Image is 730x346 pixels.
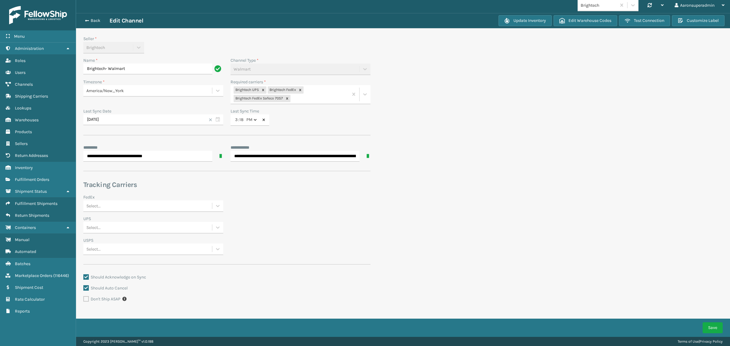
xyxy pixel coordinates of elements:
span: Products [15,129,32,134]
input: -- [239,114,244,125]
label: Should Auto Cancel [83,285,128,291]
label: Should Acknowledge on Sync [83,275,146,280]
label: Last Sync Date [83,109,111,114]
h3: Tracking Carriers [83,180,370,189]
span: Administration [15,46,44,51]
label: Required carriers [231,79,266,85]
span: Rate Calculator [15,297,45,302]
span: Fulfillment Orders [15,177,49,182]
label: USPS [83,237,93,244]
label: Timezone [83,79,105,85]
span: Fulfillment Shipments [15,201,57,206]
label: Name [83,57,98,64]
span: Sellers [15,141,28,146]
label: FedEx [83,194,95,200]
span: Automated [15,249,36,254]
div: Select... [86,224,101,230]
button: Customize Label [672,15,725,26]
button: Edit Warehouse Codes [554,15,617,26]
span: Warehouses [15,117,39,123]
button: Update Inventory [499,15,552,26]
button: Save [703,322,723,333]
div: Select... [86,246,101,252]
label: Last Sync Time [231,109,259,114]
span: Inventory [15,165,33,170]
button: Test Connection [619,15,670,26]
div: Brightech FedEx [268,86,297,94]
p: Copyright 2023 [PERSON_NAME]™ v 1.0.188 [83,337,153,346]
span: Shipping Carriers [15,94,48,99]
label: Channel Type [231,57,259,64]
span: Batches [15,261,30,266]
label: Seller [83,36,97,42]
span: : [238,116,239,123]
span: Reports [15,309,30,314]
input: -- [235,114,238,125]
span: Manual [15,237,30,242]
span: Return Addresses [15,153,48,158]
div: Brightech [581,2,617,9]
div: Brightech FedEx Safeco 7057 [234,95,284,102]
span: Shipment Cost [15,285,43,290]
span: Roles [15,58,26,63]
span: Menu [14,34,25,39]
span: Channels [15,82,33,87]
span: Containers [15,225,36,230]
div: America/New_York [86,88,213,94]
span: Shipment Status [15,189,47,194]
div: | [678,337,723,346]
label: UPS [83,216,91,222]
span: Return Shipments [15,213,49,218]
span: ( 116446 ) [53,273,69,278]
img: logo [9,6,67,24]
span: Users [15,70,26,75]
a: Privacy Policy [700,339,723,344]
div: Brightech UPS [234,86,260,94]
div: Select... [86,202,101,209]
a: Terms of Use [678,339,699,344]
span: Lookups [15,106,31,111]
label: Don't Ship ASAP [83,296,120,302]
h3: Edit Channel [109,17,143,24]
button: Back [82,18,109,23]
input: MM/DD/YYYY [83,114,223,125]
span: Marketplace Orders [15,273,52,278]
